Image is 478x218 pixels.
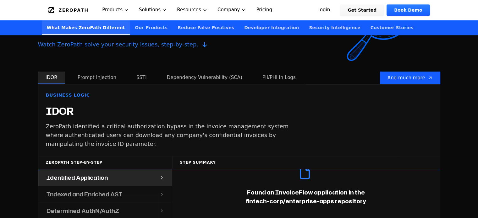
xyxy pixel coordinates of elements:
[172,156,440,169] div: Step Summary
[42,20,130,35] a: What Makes ZeroPath Different
[310,4,338,16] a: Login
[70,72,124,84] button: Prompt Injection
[46,122,299,148] p: ZeroPath identified a critical authorization bypass in the invoice management system where authen...
[236,188,376,205] p: Found an InvoiceFlow application in the fintech-corp/enterprise-apps repository
[340,4,384,16] a: Get Started
[38,156,172,169] div: ZeroPath Step-by-Step
[38,40,249,49] span: Watch ZeroPath solve your security issues, step-by-step.
[239,20,304,35] a: Developer Integration
[129,72,154,84] button: SSTI
[47,173,108,182] h4: Identified Application
[38,169,172,186] button: Identified Application
[47,206,119,215] h4: Determined AuthN/AuthZ
[46,92,90,98] span: Business Logic
[387,4,430,16] a: Book Demo
[173,20,239,35] a: Reduce False Positives
[130,20,173,35] a: Our Products
[380,72,440,84] a: And much more
[365,20,419,35] a: Customer Stories
[38,186,172,203] button: Indexed and Enriched AST
[255,72,303,84] button: PII/PHI in Logs
[159,72,250,84] button: Dependency Vulnerability (SCA)
[304,20,365,35] a: Security Intelligence
[38,72,65,84] button: IDOR
[47,190,123,199] h4: Indexed and Enriched AST
[46,106,74,117] h4: IDOR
